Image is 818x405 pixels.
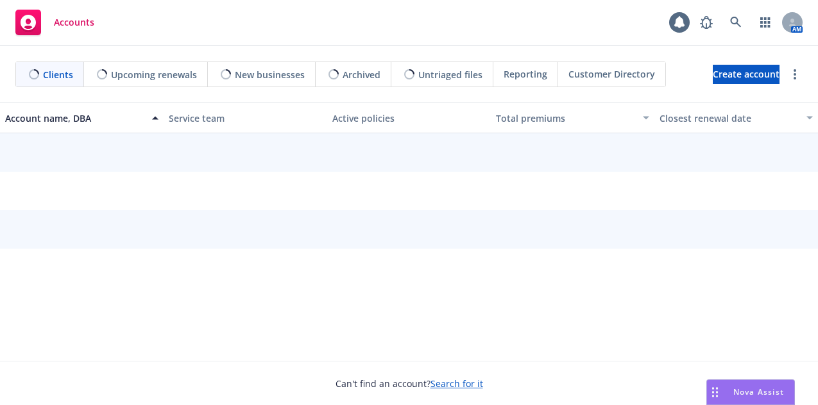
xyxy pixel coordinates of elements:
button: Closest renewal date [654,103,818,133]
span: Accounts [54,17,94,28]
span: Clients [43,68,73,81]
span: Untriaged files [418,68,482,81]
div: Total premiums [496,112,635,125]
div: Account name, DBA [5,112,144,125]
span: New businesses [235,68,305,81]
a: Accounts [10,4,99,40]
a: Search for it [430,377,483,390]
a: Search [723,10,749,35]
div: Active policies [332,112,486,125]
a: Create account [713,65,780,84]
span: Nova Assist [733,386,784,397]
a: Report a Bug [694,10,719,35]
button: Nova Assist [706,379,795,405]
span: Upcoming renewals [111,68,197,81]
div: Closest renewal date [660,112,799,125]
span: Archived [343,68,380,81]
button: Service team [164,103,327,133]
span: Create account [713,62,780,87]
span: Can't find an account? [336,377,483,390]
span: Reporting [504,67,547,81]
div: Service team [169,112,322,125]
a: Switch app [753,10,778,35]
button: Active policies [327,103,491,133]
a: more [787,67,803,82]
span: Customer Directory [568,67,655,81]
button: Total premiums [491,103,654,133]
div: Drag to move [707,380,723,404]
